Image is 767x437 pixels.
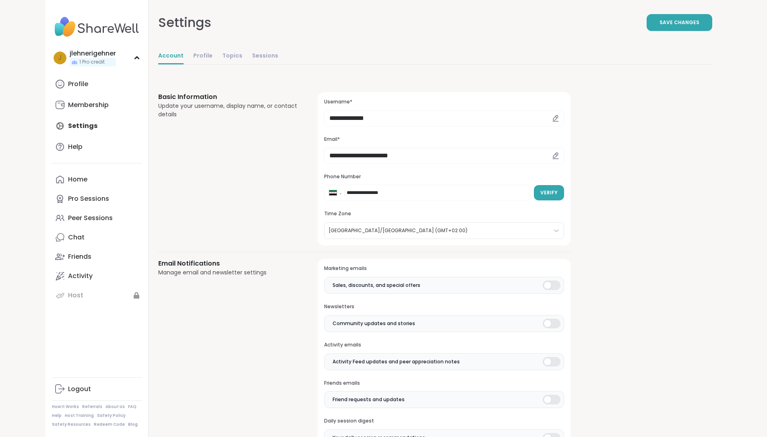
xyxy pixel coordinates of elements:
a: Membership [52,95,142,115]
div: Manage email and newsletter settings [158,268,299,277]
div: Pro Sessions [68,194,109,203]
h3: Email Notifications [158,259,299,268]
div: Update your username, display name, or contact details [158,102,299,119]
a: Profile [193,48,213,64]
h3: Newsletters [324,303,564,310]
h3: Time Zone [324,210,564,217]
h3: Phone Number [324,173,564,180]
a: Blog [128,422,138,427]
a: Help [52,137,142,157]
button: Save Changes [647,14,712,31]
span: 1 Pro credit [79,59,105,66]
div: Membership [68,101,109,109]
a: Redeem Code [94,422,125,427]
a: Activity [52,266,142,286]
div: Activity [68,272,93,280]
span: Sales, discounts, and special offers [333,282,420,289]
div: Peer Sessions [68,214,113,223]
a: How It Works [52,404,79,410]
h3: Email* [324,136,564,143]
img: ShareWell Nav Logo [52,13,142,41]
a: Sessions [252,48,278,64]
h3: Daily session digest [324,418,564,425]
a: Help [52,413,62,418]
h3: Activity emails [324,342,564,348]
span: Verify [540,189,558,196]
span: Save Changes [659,19,699,26]
span: j [58,53,62,63]
a: Logout [52,379,142,399]
a: Safety Policy [97,413,126,418]
span: Community updates and stories [333,320,415,327]
div: Profile [68,80,88,89]
span: Activity Feed updates and peer appreciation notes [333,358,460,365]
a: Account [158,48,184,64]
a: Safety Resources [52,422,91,427]
h3: Username* [324,99,564,105]
a: Referrals [82,404,102,410]
a: Pro Sessions [52,189,142,208]
button: Verify [534,185,564,200]
a: Host [52,286,142,305]
a: Friends [52,247,142,266]
a: About Us [105,404,125,410]
div: Chat [68,233,85,242]
a: Topics [222,48,242,64]
span: Friend requests and updates [333,396,405,403]
div: Logout [68,385,91,394]
h3: Friends emails [324,380,564,387]
a: Profile [52,74,142,94]
h3: Basic Information [158,92,299,102]
a: Host Training [65,413,94,418]
div: jlehnerigehner [70,49,116,58]
div: Host [68,291,83,300]
a: Home [52,170,142,189]
h3: Marketing emails [324,265,564,272]
div: Settings [158,13,211,32]
div: Home [68,175,87,184]
a: FAQ [128,404,136,410]
div: Help [68,142,83,151]
a: Peer Sessions [52,208,142,228]
div: Friends [68,252,91,261]
a: Chat [52,228,142,247]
